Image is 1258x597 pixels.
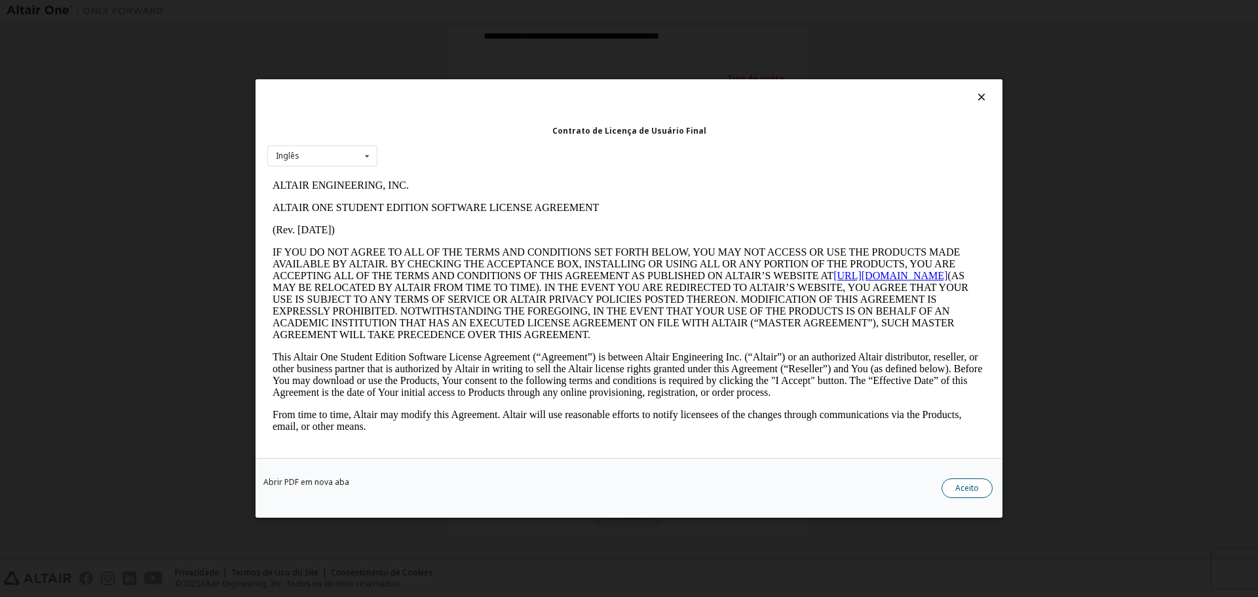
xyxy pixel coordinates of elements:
[5,177,718,224] p: This Altair One Student Edition Software License Agreement (“Agreement”) is between Altair Engine...
[5,235,718,258] p: From time to time, Altair may modify this Agreement. Altair will use reasonable efforts to notify...
[955,482,979,493] font: Aceito
[263,476,349,488] font: Abrir PDF em nova aba
[942,478,993,498] button: Aceito
[566,96,680,107] a: [URL][DOMAIN_NAME]
[263,478,349,486] a: Abrir PDF em nova aba
[5,5,718,17] p: ALTAIR ENGINEERING, INC.
[5,50,718,62] p: (Rev. [DATE])
[5,28,718,39] p: ALTAIR ONE STUDENT EDITION SOFTWARE LICENSE AGREEMENT
[552,125,706,136] font: Contrato de Licença de Usuário Final
[276,150,299,161] font: Inglês
[5,72,718,166] p: IF YOU DO NOT AGREE TO ALL OF THE TERMS AND CONDITIONS SET FORTH BELOW, YOU MAY NOT ACCESS OR USE...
